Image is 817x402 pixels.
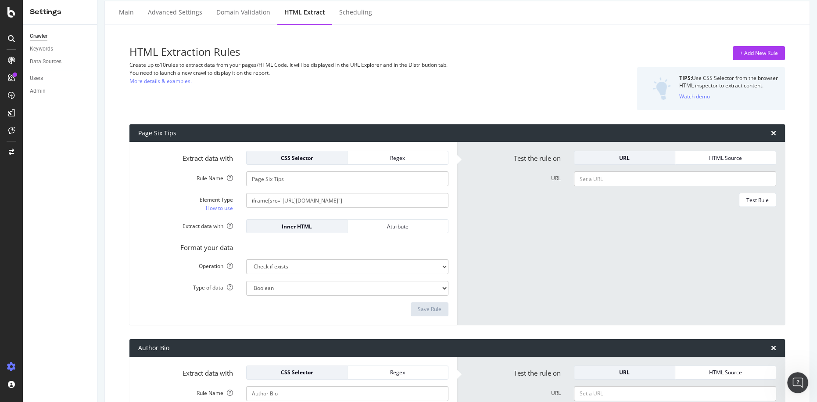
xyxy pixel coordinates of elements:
div: Regex [355,369,441,376]
button: Test Rule [739,193,776,207]
div: Inner HTML [254,223,340,230]
div: URL [581,154,668,162]
iframe: Intercom live chat [787,372,808,393]
img: DZQOUYU0WpgAAAAASUVORK5CYII= [652,77,671,100]
button: URL [574,366,675,380]
input: Provide a name [246,171,448,186]
div: Crawler [30,32,47,41]
input: Set a URL [574,171,776,186]
div: Users [30,74,43,83]
div: Scheduling [339,8,372,17]
label: Format your data [132,240,240,252]
div: times [771,344,776,351]
label: Extract data with [132,219,240,230]
div: URL [581,369,668,376]
a: More details & examples. [129,76,192,86]
label: Rule Name [132,171,240,182]
a: How to use [206,203,233,213]
button: Regex [348,366,448,380]
button: HTML Source [675,151,776,165]
button: Regex [348,151,448,165]
div: Settings [30,7,90,17]
div: Admin [30,87,46,96]
button: Save Rule [411,302,448,316]
label: Type of data [132,281,240,291]
div: CSS Selector [254,154,340,162]
button: CSS Selector [246,366,348,380]
a: Data Sources [30,57,91,66]
label: Rule Name [132,386,240,397]
div: HTML Source [682,154,769,162]
div: Use CSS Selector from the browser [679,74,778,82]
div: times [771,130,776,137]
a: Crawler [30,32,91,41]
div: Regex [355,154,441,162]
label: Operation [132,259,240,270]
button: URL [574,151,675,165]
button: Watch demo [679,89,710,103]
label: URL [459,171,567,182]
button: + Add New Rule [733,46,785,60]
div: Domain Validation [216,8,270,17]
div: Data Sources [30,57,61,66]
div: Page Six Tips [138,129,176,138]
a: Keywords [30,44,91,54]
label: Test the rule on [459,366,567,378]
div: + Add New Rule [740,49,778,57]
input: Provide a name [246,386,448,401]
a: Admin [30,87,91,96]
div: Save Rule [418,305,441,313]
div: CSS Selector [254,369,340,376]
label: Extract data with [132,151,240,163]
button: Inner HTML [246,219,348,233]
input: CSS Expression [246,193,448,208]
div: Element Type [138,196,233,203]
button: CSS Selector [246,151,348,165]
strong: TIPS: [679,74,692,82]
label: Extract data with [132,366,240,378]
a: Users [30,74,91,83]
div: HTML Source [682,369,769,376]
div: HTML inspector to extract content. [679,82,778,89]
div: Author Bio [138,344,169,352]
div: Attribute [355,223,441,230]
div: Keywords [30,44,53,54]
div: Create up to 10 rules to extract data from your pages/HTML Code. It will be displayed in the URL ... [129,61,562,69]
div: Test Rule [746,196,769,204]
h3: HTML Extraction Rules [129,46,562,58]
label: URL [459,386,567,397]
div: HTML Extract [284,8,325,17]
button: HTML Source [675,366,776,380]
div: Advanced Settings [148,8,202,17]
input: Set a URL [574,386,776,401]
button: Attribute [348,219,448,233]
div: Watch demo [679,93,710,100]
div: You need to launch a new crawl to display it on the report. [129,69,562,76]
div: Main [119,8,134,17]
label: Test the rule on [459,151,567,163]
